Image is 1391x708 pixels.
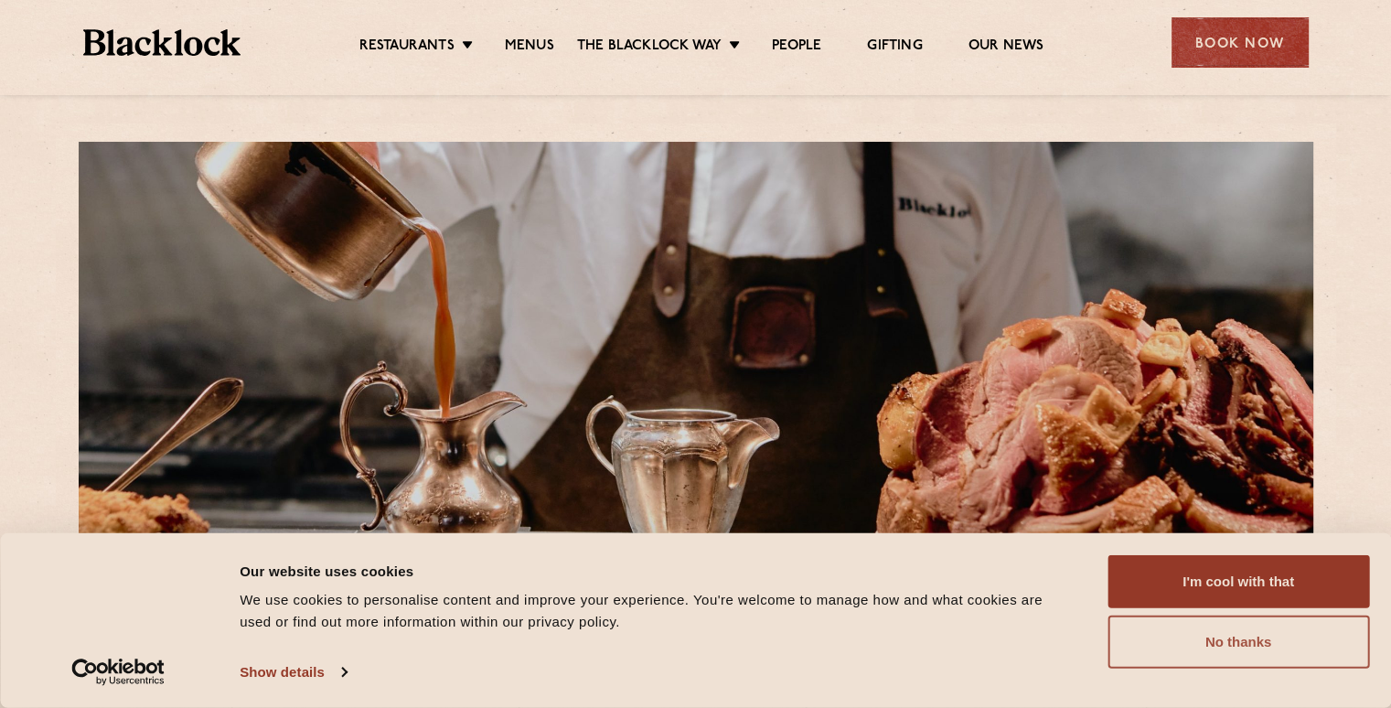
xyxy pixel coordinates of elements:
[240,560,1066,582] div: Our website uses cookies
[968,38,1044,58] a: Our News
[1172,17,1309,68] div: Book Now
[1107,616,1369,669] button: No thanks
[359,38,455,58] a: Restaurants
[83,29,241,56] img: BL_Textured_Logo-footer-cropped.svg
[505,38,554,58] a: Menus
[240,659,346,686] a: Show details
[1107,555,1369,608] button: I'm cool with that
[772,38,821,58] a: People
[240,589,1066,633] div: We use cookies to personalise content and improve your experience. You're welcome to manage how a...
[867,38,922,58] a: Gifting
[577,38,722,58] a: The Blacklock Way
[38,659,198,686] a: Usercentrics Cookiebot - opens in a new window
